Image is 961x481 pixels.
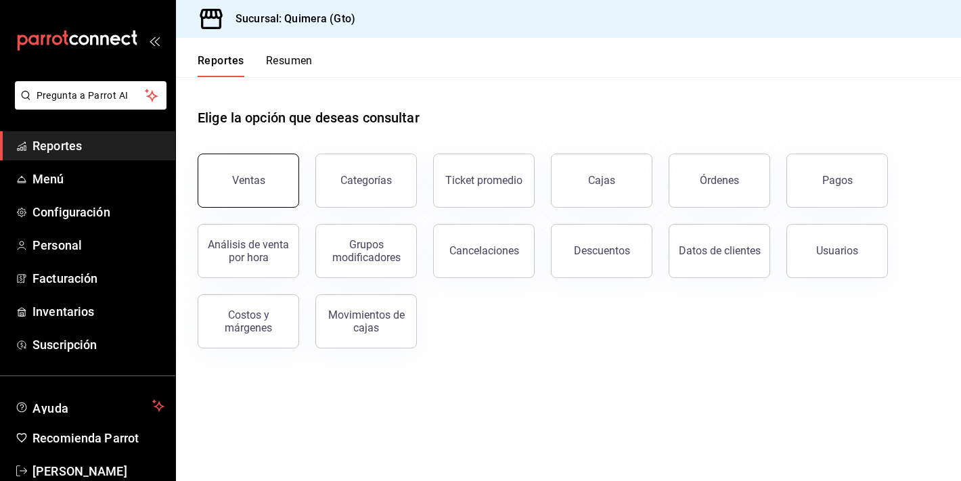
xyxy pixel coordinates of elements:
span: Reportes [32,137,164,155]
h3: Sucursal: Quimera (Gto) [225,11,355,27]
button: Pregunta a Parrot AI [15,81,166,110]
div: Categorías [340,174,392,187]
button: Análisis de venta por hora [198,224,299,278]
span: Ayuda [32,398,147,414]
span: Personal [32,236,164,254]
a: Pregunta a Parrot AI [9,98,166,112]
span: Facturación [32,269,164,288]
button: Categorías [315,154,417,208]
span: Suscripción [32,336,164,354]
div: Análisis de venta por hora [206,238,290,264]
div: Cancelaciones [449,244,519,257]
span: Recomienda Parrot [32,429,164,447]
span: Inventarios [32,302,164,321]
button: Costos y márgenes [198,294,299,348]
div: Costos y márgenes [206,308,290,334]
button: Movimientos de cajas [315,294,417,348]
div: Ventas [232,174,265,187]
div: Descuentos [574,244,630,257]
div: Grupos modificadores [324,238,408,264]
button: Usuarios [786,224,888,278]
span: Menú [32,170,164,188]
h1: Elige la opción que deseas consultar [198,108,420,128]
div: Pagos [822,174,853,187]
button: Ventas [198,154,299,208]
div: Datos de clientes [679,244,761,257]
div: Cajas [588,173,616,189]
button: Descuentos [551,224,652,278]
button: Órdenes [669,154,770,208]
div: Movimientos de cajas [324,308,408,334]
button: Grupos modificadores [315,224,417,278]
span: Pregunta a Parrot AI [37,89,146,103]
button: Pagos [786,154,888,208]
div: navigation tabs [198,54,313,77]
button: Resumen [266,54,313,77]
button: Cancelaciones [433,224,535,278]
div: Órdenes [700,174,739,187]
button: Datos de clientes [669,224,770,278]
a: Cajas [551,154,652,208]
button: Reportes [198,54,244,77]
button: open_drawer_menu [149,35,160,46]
button: Ticket promedio [433,154,535,208]
div: Usuarios [816,244,858,257]
span: Configuración [32,203,164,221]
div: Ticket promedio [445,174,522,187]
span: [PERSON_NAME] [32,462,164,480]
